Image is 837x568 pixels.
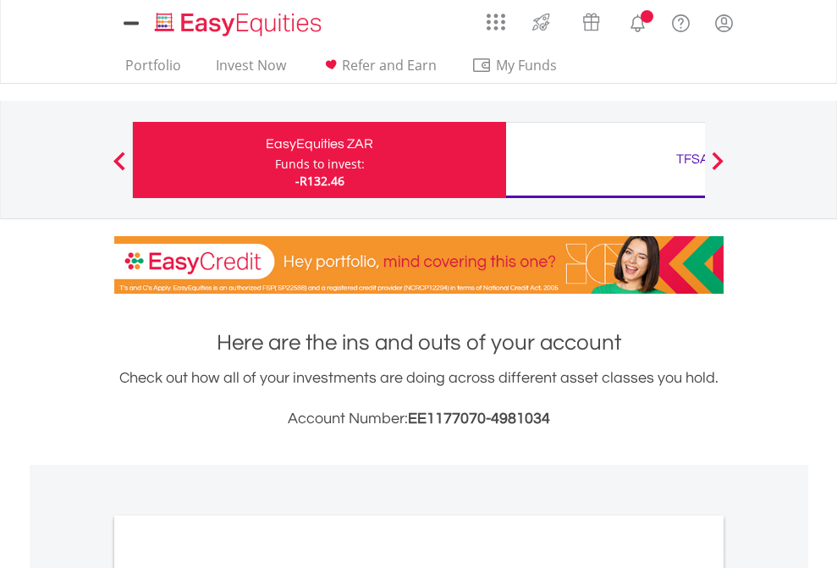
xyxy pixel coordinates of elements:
a: Vouchers [566,4,616,36]
div: EasyEquities ZAR [143,132,496,156]
img: thrive-v2.svg [527,8,555,36]
a: Notifications [616,4,659,38]
h3: Account Number: [114,407,724,431]
img: EasyEquities_Logo.png [151,10,328,38]
button: Next [701,160,735,177]
a: Refer and Earn [314,57,443,83]
span: EE1177070-4981034 [408,411,550,427]
a: Home page [148,4,328,38]
a: FAQ's and Support [659,4,702,38]
button: Previous [102,160,136,177]
span: My Funds [471,54,582,76]
img: EasyCredit Promotion Banner [114,236,724,294]
a: Invest Now [209,57,293,83]
a: My Profile [702,4,746,41]
a: Portfolio [118,57,188,83]
img: grid-menu-icon.svg [487,13,505,31]
span: -R132.46 [295,173,344,189]
div: Check out how all of your investments are doing across different asset classes you hold. [114,367,724,431]
img: vouchers-v2.svg [577,8,605,36]
h1: Here are the ins and outs of your account [114,328,724,358]
span: Refer and Earn [342,56,437,74]
a: AppsGrid [476,4,516,31]
div: Funds to invest: [275,156,365,173]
